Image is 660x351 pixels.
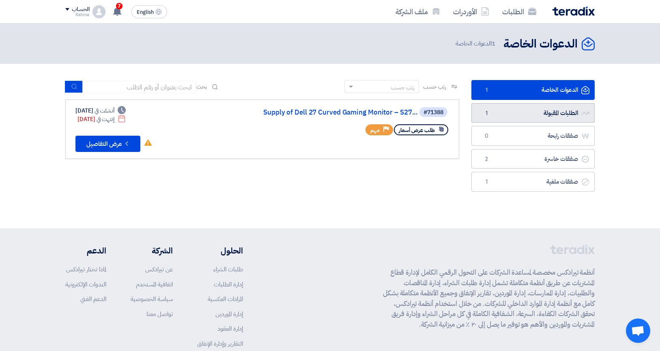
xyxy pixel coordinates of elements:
[65,245,106,257] li: الدعم
[197,339,243,348] a: التقارير وإدارة الإنفاق
[399,126,435,134] span: طلب عرض أسعار
[145,265,173,274] a: عن تيرادكس
[197,245,243,257] li: الحلول
[131,295,173,303] a: سياسة الخصوصية
[553,6,595,16] img: Teradix logo
[80,295,106,303] a: الدعم الفني
[423,82,446,91] span: رتب حسب
[208,295,243,303] a: المزادات العكسية
[72,6,89,13] div: الحساب
[92,5,105,18] img: profile_test.png
[213,265,243,274] a: طلبات الشراء
[77,115,126,123] div: [DATE]
[471,103,595,123] a: الطلبات المقبولة1
[482,132,491,140] span: 0
[66,265,106,274] a: لماذا تختار تيرادكس
[95,106,114,115] span: أنشئت في
[146,310,173,318] a: تواصل معنا
[75,136,140,152] button: عرض التفاصيل
[75,106,126,115] div: [DATE]
[492,39,495,48] span: 1
[83,81,196,93] input: ابحث بعنوان أو رقم الطلب
[116,3,123,9] span: 7
[97,115,114,123] span: إنتهت في
[482,155,491,163] span: 2
[65,280,106,289] a: الندوات الإلكترونية
[471,149,595,169] a: صفقات خاسرة2
[447,2,496,21] a: الأوردرات
[503,36,578,52] h2: الدعوات الخاصة
[471,80,595,100] a: الدعوات الخاصة1
[626,318,650,343] div: Open chat
[482,178,491,186] span: 1
[389,2,447,21] a: ملف الشركة
[215,310,243,318] a: إدارة الموردين
[383,267,595,329] p: أنظمة تيرادكس مخصصة لمساعدة الشركات على التحول الرقمي الكامل لإدارة قطاع المشتريات عن طريق أنظمة ...
[471,126,595,146] a: صفقات رابحة0
[131,5,167,18] button: English
[217,324,243,333] a: إدارة العقود
[136,280,173,289] a: اتفاقية المستخدم
[391,83,415,92] div: رتب حسب
[196,82,207,91] span: بحث
[424,110,443,115] div: #71388
[370,126,380,134] span: مهم
[471,172,595,192] a: صفقات ملغية1
[214,280,243,289] a: إدارة الطلبات
[137,9,154,15] span: English
[456,39,497,48] span: الدعوات الخاصة
[256,109,418,116] a: Supply of Dell 27 Curved Gaming Monitor – S27...
[65,13,89,17] div: Rahma
[131,245,173,257] li: الشركة
[482,109,491,117] span: 1
[482,86,491,94] span: 1
[496,2,543,21] a: الطلبات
